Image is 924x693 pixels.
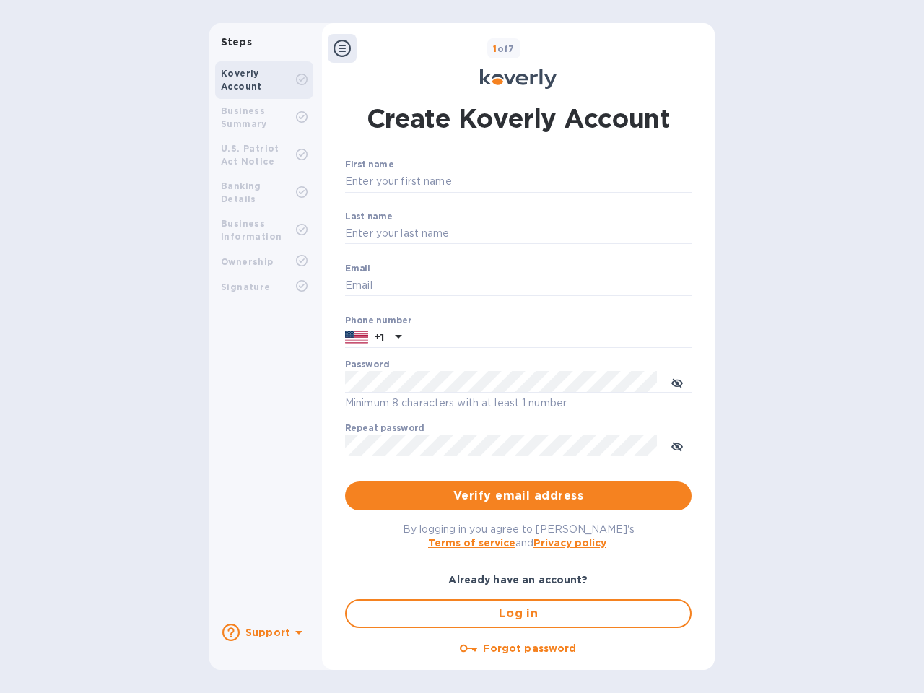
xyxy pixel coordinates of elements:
[493,43,497,54] span: 1
[221,105,267,129] b: Business Summary
[345,171,692,193] input: Enter your first name
[358,605,679,622] span: Log in
[345,361,389,370] label: Password
[663,367,692,396] button: toggle password visibility
[367,100,671,136] h1: Create Koverly Account
[403,523,635,549] span: By logging in you agree to [PERSON_NAME]'s and .
[345,599,692,628] button: Log in
[357,487,680,505] span: Verify email address
[345,223,692,245] input: Enter your last name
[221,256,274,267] b: Ownership
[221,68,262,92] b: Koverly Account
[345,481,692,510] button: Verify email address
[374,330,384,344] p: +1
[345,329,368,345] img: US
[345,395,692,411] p: Minimum 8 characters with at least 1 number
[221,282,271,292] b: Signature
[533,537,606,549] a: Privacy policy
[221,218,282,242] b: Business Information
[345,161,393,170] label: First name
[345,316,411,325] label: Phone number
[221,143,279,167] b: U.S. Patriot Act Notice
[448,574,588,585] b: Already have an account?
[345,275,692,297] input: Email
[221,36,252,48] b: Steps
[245,627,290,638] b: Support
[345,424,424,433] label: Repeat password
[428,537,515,549] a: Terms of service
[483,642,576,654] u: Forgot password
[345,212,393,221] label: Last name
[221,180,261,204] b: Banking Details
[493,43,515,54] b: of 7
[345,264,370,273] label: Email
[663,431,692,460] button: toggle password visibility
